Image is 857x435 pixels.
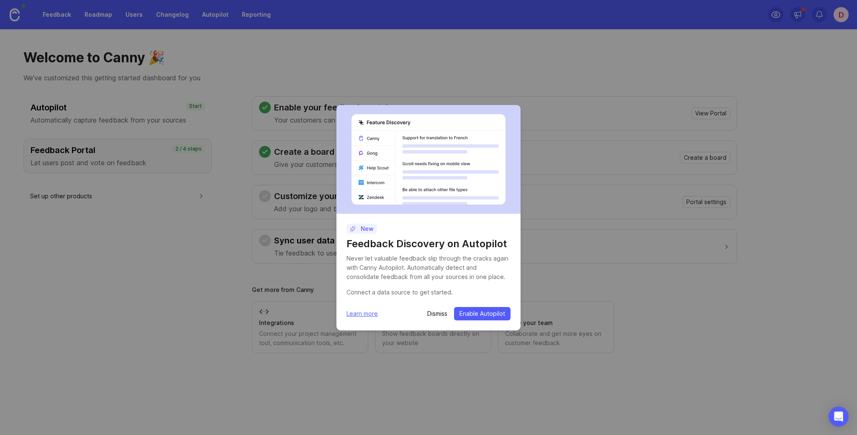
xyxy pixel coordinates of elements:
img: autopilot-456452bdd303029aca878276f8eef889.svg [352,114,505,205]
h1: Feedback Discovery on Autopilot [346,237,511,251]
div: Connect a data source to get started. [346,288,511,297]
p: New [350,225,374,233]
button: Enable Autopilot [454,307,511,320]
div: Never let valuable feedback slip through the cracks again with Canny Autopilot. Automatically det... [346,254,511,281]
a: Learn more [346,309,378,318]
span: Enable Autopilot [459,310,505,318]
div: Open Intercom Messenger [829,407,849,427]
button: Dismiss [427,310,447,318]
